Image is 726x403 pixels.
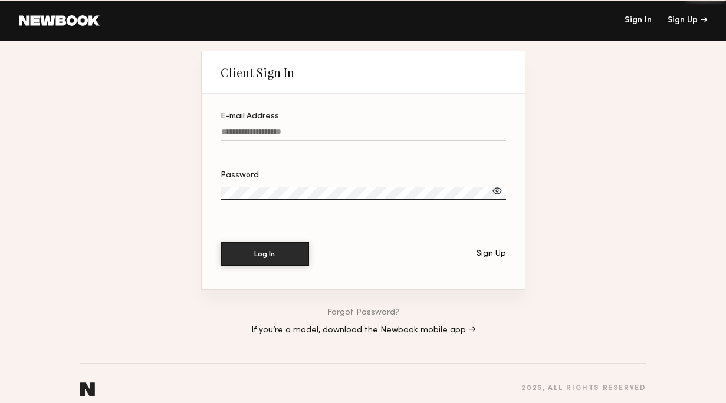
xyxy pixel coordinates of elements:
div: 2025 , all rights reserved [521,385,646,392]
div: Client Sign In [221,65,294,80]
div: Sign Up [477,250,506,258]
a: Forgot Password? [327,309,399,317]
button: Log In [221,242,309,266]
div: Sign Up [668,16,707,25]
div: Password [221,171,506,180]
a: If you’re a model, download the Newbook mobile app → [251,326,475,335]
input: E-mail Address [221,127,506,141]
div: E-mail Address [221,113,506,121]
input: Password [221,187,506,200]
a: Sign In [625,16,652,25]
